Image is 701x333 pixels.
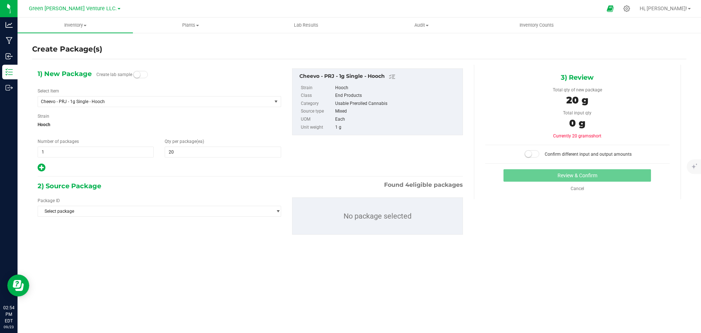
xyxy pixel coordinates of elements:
[545,152,632,157] span: Confirm different input and output amounts
[5,53,13,60] inline-svg: Inbound
[41,99,260,104] span: Cheevo - PRJ - 1g Single - Hooch
[591,133,601,139] span: short
[640,5,687,11] span: Hi, [PERSON_NAME]!
[364,22,479,29] span: Audit
[405,181,409,188] span: 4
[503,169,651,182] button: Review & Confirm
[38,198,60,203] span: Package ID
[479,18,594,33] a: Inventory Counts
[335,124,459,132] div: 1 g
[5,84,13,91] inline-svg: Outbound
[196,139,204,144] span: (ea)
[335,92,459,100] div: End Products
[32,44,102,54] h4: Create Package(s)
[5,37,13,44] inline-svg: Manufacturing
[602,1,618,16] span: Open Ecommerce Menu
[272,206,281,216] span: select
[335,84,459,92] div: Hooch
[38,167,45,172] span: Add new output
[133,18,248,33] a: Plants
[18,18,133,33] a: Inventory
[563,110,591,116] span: Total input qty
[3,304,14,324] p: 02:54 PM EDT
[38,206,272,216] span: Select package
[38,88,59,94] label: Select Item
[3,324,14,330] p: 09/23
[301,107,334,116] label: Source type
[335,107,459,116] div: Mixed
[622,5,631,12] div: Manage settings
[553,133,601,139] span: Currently 20 grams
[29,5,117,12] span: Green [PERSON_NAME] Venture LLC.
[38,68,92,79] span: 1) New Package
[284,22,328,29] span: Lab Results
[571,186,584,191] a: Cancel
[301,100,334,108] label: Category
[165,139,204,144] span: Qty per package
[301,116,334,124] label: UOM
[38,113,49,120] label: Strain
[299,72,459,81] div: Cheevo - PRJ - 1g Single - Hooch
[248,18,364,33] a: Lab Results
[165,147,280,157] input: 20
[553,87,602,92] span: Total qty of new package
[384,181,463,189] span: Found eligible packages
[569,117,585,129] span: 0 g
[272,97,281,107] span: select
[5,21,13,29] inline-svg: Analytics
[38,181,101,192] span: 2) Source Package
[96,69,132,80] label: Create lab sample
[133,22,248,29] span: Plants
[18,22,133,29] span: Inventory
[335,116,459,124] div: Each
[7,275,29,296] iframe: Resource center
[38,139,79,144] span: Number of packages
[561,72,594,83] span: 3) Review
[364,18,479,33] a: Audit
[38,147,153,157] input: 1
[301,84,334,92] label: Strain
[5,68,13,76] inline-svg: Inventory
[38,119,281,130] span: Hooch
[301,92,334,100] label: Class
[510,22,564,29] span: Inventory Counts
[335,100,459,108] div: Usable Prerolled Cannabis
[566,94,588,106] span: 20 g
[292,198,463,234] p: No package selected
[301,124,334,132] label: Unit weight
